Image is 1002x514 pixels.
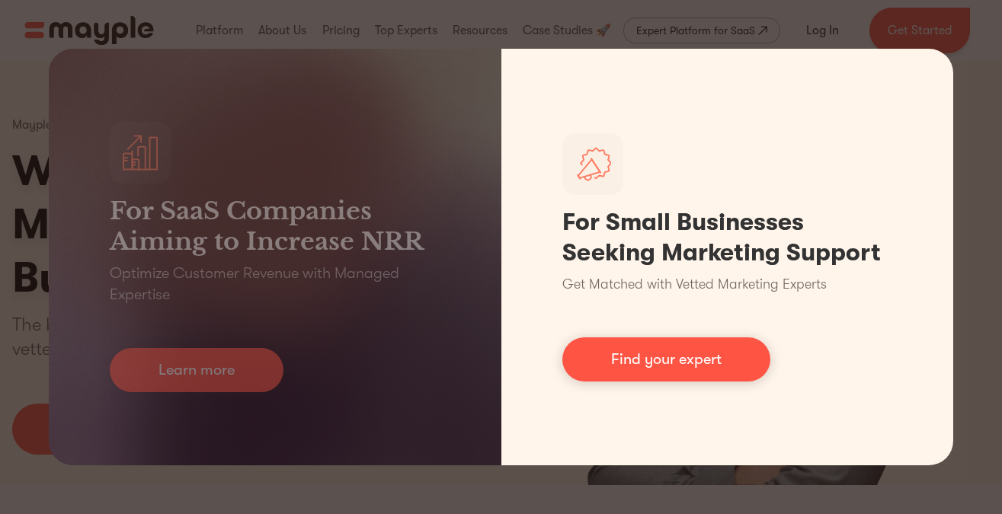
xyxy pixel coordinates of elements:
[110,348,283,392] a: Learn more
[562,207,893,268] h1: For Small Businesses Seeking Marketing Support
[562,274,827,295] p: Get Matched with Vetted Marketing Experts
[110,196,440,257] h3: For SaaS Companies Aiming to Increase NRR
[562,337,770,382] a: Find your expert
[110,263,440,305] p: Optimize Customer Revenue with Managed Expertise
